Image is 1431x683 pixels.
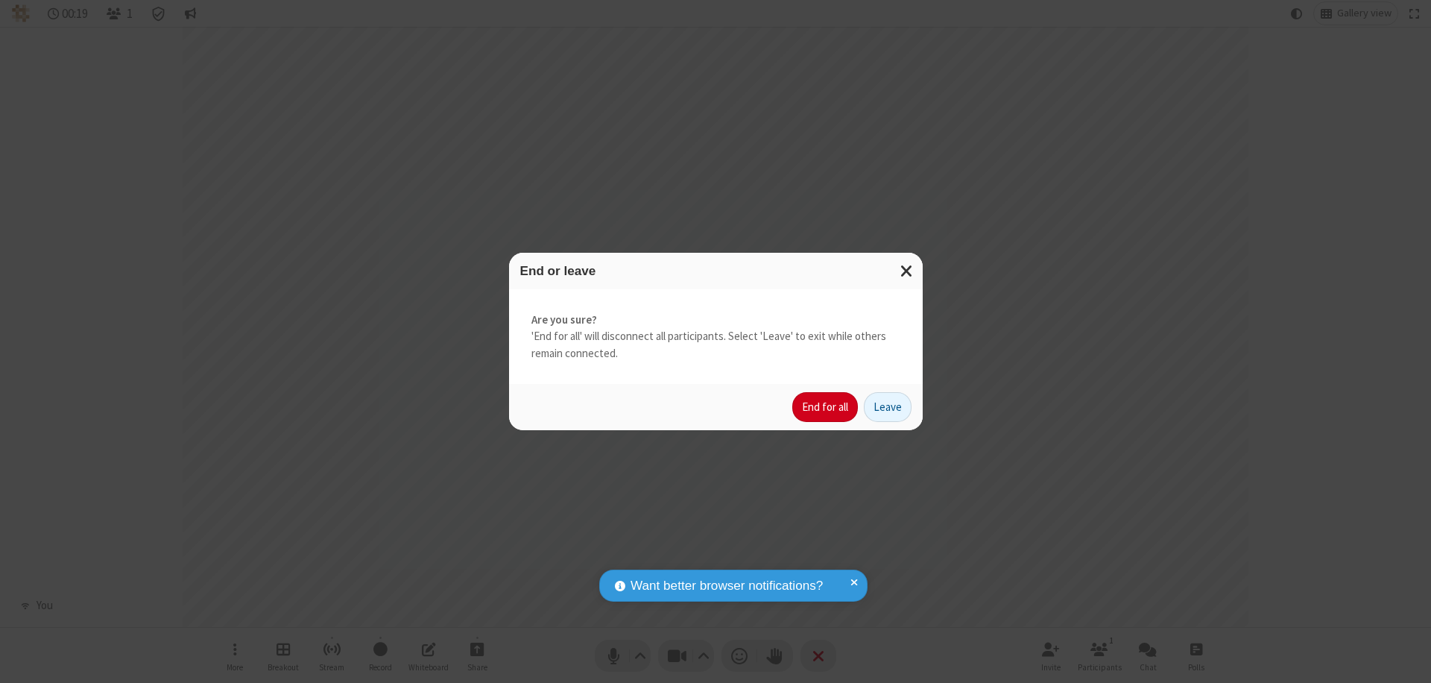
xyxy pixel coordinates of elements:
[531,312,900,329] strong: Are you sure?
[631,576,823,596] span: Want better browser notifications?
[792,392,858,422] button: End for all
[509,289,923,385] div: 'End for all' will disconnect all participants. Select 'Leave' to exit while others remain connec...
[520,264,912,278] h3: End or leave
[891,253,923,289] button: Close modal
[864,392,912,422] button: Leave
